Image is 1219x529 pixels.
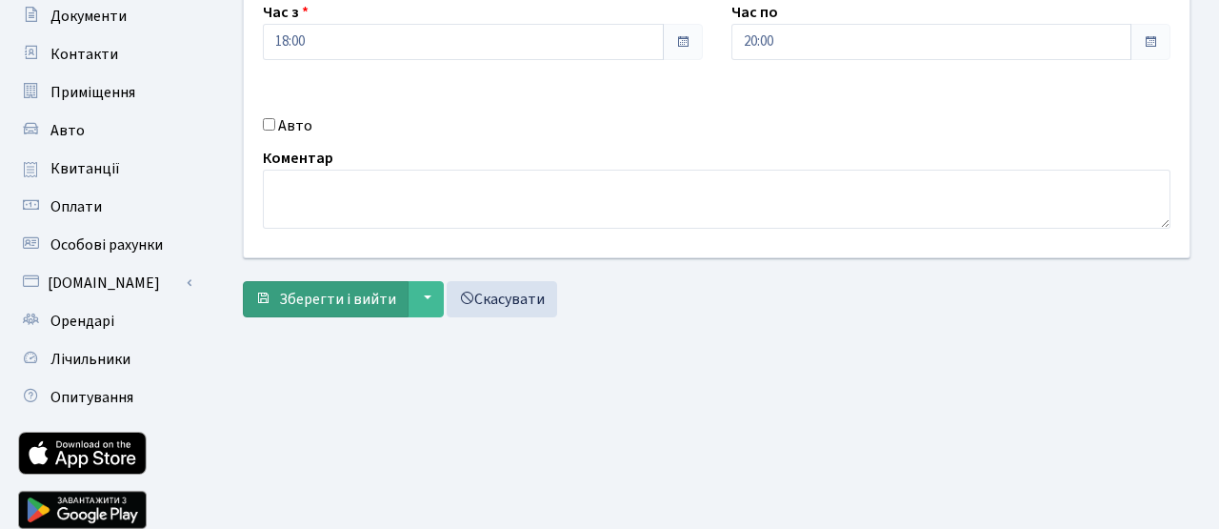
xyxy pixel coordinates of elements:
span: Квитанції [50,158,120,179]
span: Лічильники [50,349,130,370]
span: Зберегти і вийти [279,289,396,310]
button: Зберегти і вийти [243,281,409,317]
a: Оплати [10,188,200,226]
a: Скасувати [447,281,557,317]
a: Квитанції [10,150,200,188]
a: [DOMAIN_NAME] [10,264,200,302]
span: Орендарі [50,311,114,332]
a: Особові рахунки [10,226,200,264]
a: Опитування [10,378,200,417]
a: Приміщення [10,73,200,112]
span: Документи [50,6,127,27]
a: Контакти [10,35,200,73]
span: Особові рахунки [50,234,163,255]
label: Час з [263,1,309,24]
span: Авто [50,120,85,141]
a: Лічильники [10,340,200,378]
span: Контакти [50,44,118,65]
span: Оплати [50,196,102,217]
span: Приміщення [50,82,135,103]
a: Авто [10,112,200,150]
span: Опитування [50,387,133,408]
a: Орендарі [10,302,200,340]
label: Час по [731,1,778,24]
label: Коментар [263,147,333,170]
label: Авто [278,114,312,137]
